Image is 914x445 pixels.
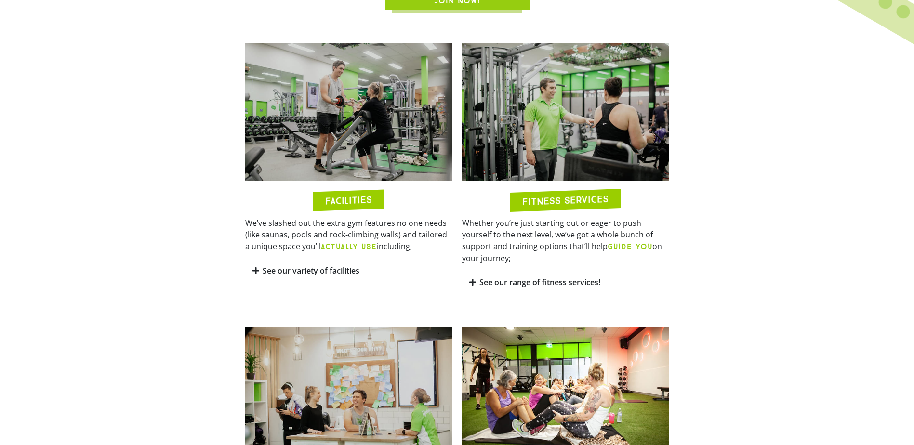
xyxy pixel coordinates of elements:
[263,265,359,276] a: See our variety of facilities
[522,194,609,207] h2: FITNESS SERVICES
[321,242,377,251] b: ACTUALLY USE
[479,277,600,288] a: See our range of fitness services!
[462,217,669,264] p: Whether you’re just starting out or eager to push yourself to the next level, we’ve got a whole b...
[462,271,669,294] div: See our range of fitness services!
[245,260,452,282] div: See our variety of facilities
[245,217,452,252] p: We’ve slashed out the extra gym features no one needs (like saunas, pools and rock-climbing walls...
[325,195,372,206] h2: FACILITIES
[608,242,652,251] b: GUIDE YOU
